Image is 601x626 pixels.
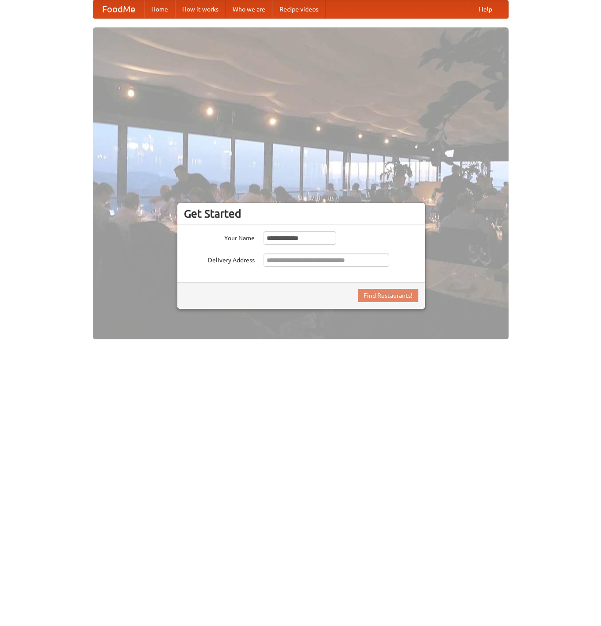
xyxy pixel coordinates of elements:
[93,0,144,18] a: FoodMe
[184,207,418,220] h3: Get Started
[184,231,255,242] label: Your Name
[184,253,255,265] label: Delivery Address
[358,289,418,302] button: Find Restaurants!
[175,0,226,18] a: How it works
[226,0,272,18] a: Who we are
[472,0,499,18] a: Help
[272,0,325,18] a: Recipe videos
[144,0,175,18] a: Home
